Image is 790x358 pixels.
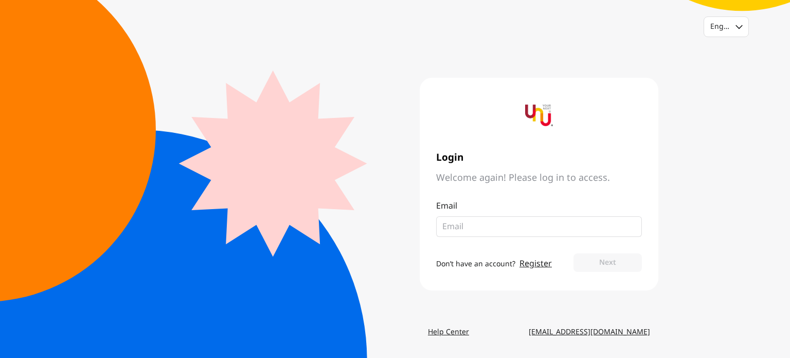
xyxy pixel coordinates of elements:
[436,152,642,164] span: Login
[519,258,552,270] a: Register
[710,22,729,32] div: English
[436,172,642,184] span: Welcome again! Please log in to access.
[420,323,477,342] a: Help Center
[573,253,642,272] button: Next
[525,101,553,129] img: yournextu-logo-vertical-compact-v2.png
[436,259,515,269] span: Don’t have an account?
[520,323,658,342] a: [EMAIL_ADDRESS][DOMAIN_NAME]
[436,200,642,212] p: Email
[442,220,627,233] input: Email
